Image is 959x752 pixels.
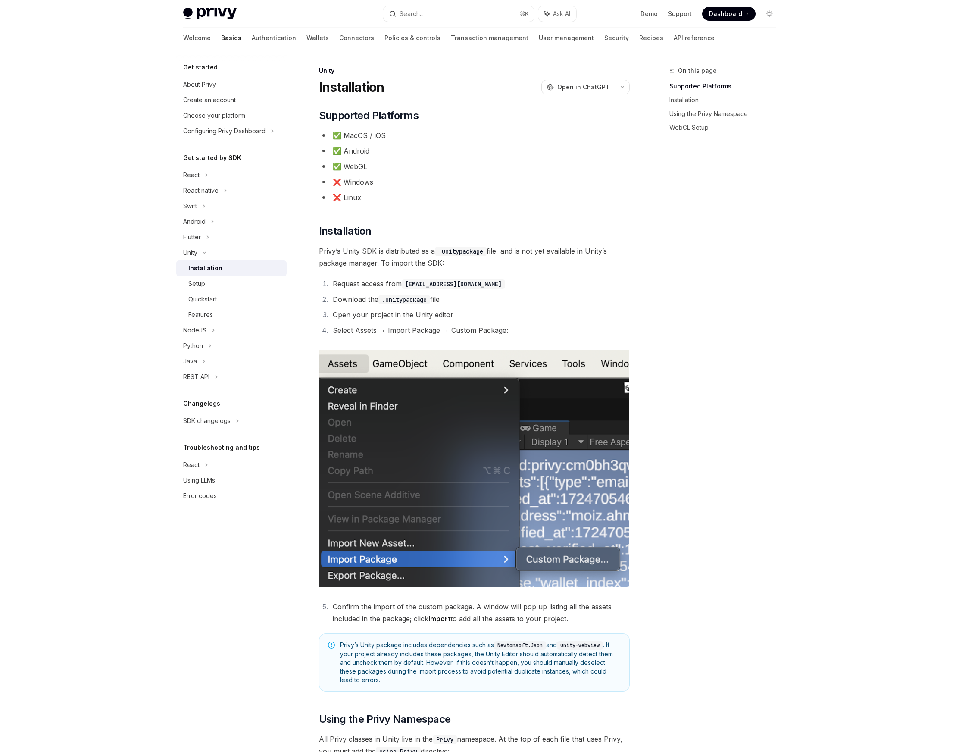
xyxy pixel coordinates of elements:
[340,641,621,684] span: Privy’s Unity package includes dependencies such as and . If your project already includes these ...
[183,110,245,121] div: Choose your platform
[669,107,783,121] a: Using the Privy Namespace
[183,398,220,409] h5: Changelogs
[378,295,430,304] code: .unitypackage
[221,28,241,48] a: Basics
[433,735,457,744] code: Privy
[319,224,372,238] span: Installation
[762,7,776,21] button: Toggle dark mode
[183,442,260,453] h5: Troubleshooting and tips
[183,356,197,367] div: Java
[183,325,206,335] div: NodeJS
[183,201,197,211] div: Swift
[176,307,287,323] a: Features
[330,293,630,305] li: Download the file
[319,129,630,141] li: ✅ MacOS / iOS
[709,9,742,18] span: Dashboard
[557,83,610,91] span: Open in ChatGPT
[188,310,213,320] div: Features
[520,10,529,17] span: ⌘ K
[319,245,630,269] span: Privy’s Unity SDK is distributed as a file, and is not yet available in Unity’s package manager. ...
[541,80,615,94] button: Open in ChatGPT
[188,279,205,289] div: Setup
[319,712,451,726] span: Using the Privy Namespace
[188,263,222,273] div: Installation
[384,28,440,48] a: Policies & controls
[252,28,296,48] a: Authentication
[402,279,505,288] a: [EMAIL_ADDRESS][DOMAIN_NAME]
[668,9,692,18] a: Support
[669,121,783,135] a: WebGL Setup
[183,475,215,486] div: Using LLMs
[183,341,203,351] div: Python
[428,614,450,623] strong: Import
[669,93,783,107] a: Installation
[183,248,197,258] div: Unity
[557,641,603,650] code: unity-webview
[330,324,630,336] li: Select Assets → Import Package → Custom Package:
[183,416,231,426] div: SDK changelogs
[339,28,374,48] a: Connectors
[539,28,594,48] a: User management
[319,350,630,587] img: installing-unity-package
[538,6,576,22] button: Ask AI
[183,372,209,382] div: REST API
[494,641,546,650] code: Newtonsoft.Json
[451,28,528,48] a: Transaction management
[183,8,237,20] img: light logo
[183,185,219,196] div: React native
[640,9,658,18] a: Demo
[183,95,236,105] div: Create an account
[183,232,201,242] div: Flutter
[400,9,424,19] div: Search...
[330,309,630,321] li: Open your project in the Unity editor
[678,66,717,76] span: On this page
[604,28,629,48] a: Security
[402,279,505,289] code: [EMAIL_ADDRESS][DOMAIN_NAME]
[183,170,200,180] div: React
[183,62,218,72] h5: Get started
[176,291,287,307] a: Quickstart
[639,28,663,48] a: Recipes
[176,92,287,108] a: Create an account
[176,260,287,276] a: Installation
[669,79,783,93] a: Supported Platforms
[176,276,287,291] a: Setup
[183,216,206,227] div: Android
[319,176,630,188] li: ❌ Windows
[176,77,287,92] a: About Privy
[328,642,335,649] svg: Note
[176,108,287,123] a: Choose your platform
[330,601,630,625] li: Confirm the import of the custom package. A window will pop up listing all the assets included in...
[188,294,217,304] div: Quickstart
[183,460,200,470] div: React
[183,491,217,501] div: Error codes
[553,9,570,18] span: Ask AI
[319,191,630,204] li: ❌ Linux
[183,79,216,90] div: About Privy
[306,28,329,48] a: Wallets
[702,7,756,21] a: Dashboard
[319,145,630,157] li: ✅ Android
[319,66,630,75] div: Unity
[319,79,384,95] h1: Installation
[176,488,287,504] a: Error codes
[183,126,266,136] div: Configuring Privy Dashboard
[319,160,630,172] li: ✅ WebGL
[435,247,487,256] code: .unitypackage
[176,473,287,488] a: Using LLMs
[183,153,241,163] h5: Get started by SDK
[383,6,534,22] button: Search...⌘K
[330,278,630,290] li: Request access from
[183,28,211,48] a: Welcome
[319,109,419,122] span: Supported Platforms
[674,28,715,48] a: API reference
